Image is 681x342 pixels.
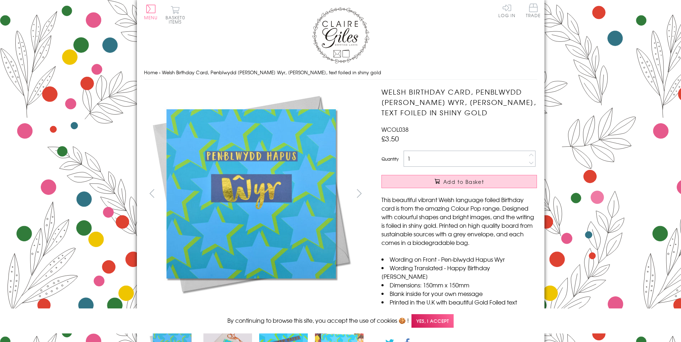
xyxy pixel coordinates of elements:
span: Welsh Birthday Card, Penblwydd [PERSON_NAME] Wyr, [PERSON_NAME], text foiled in shiny gold [162,69,381,76]
label: Quantity [381,156,399,162]
button: Menu [144,5,158,20]
button: next [351,185,367,201]
span: 0 items [169,14,185,25]
img: Welsh Birthday Card, Penblwydd Hapus Wyr, Grandson, text foiled in shiny gold [144,87,358,301]
li: Wording Translated - Happy Birthday [PERSON_NAME] [381,263,537,281]
a: Home [144,69,158,76]
button: prev [144,185,160,201]
button: Basket0 items [166,6,185,24]
button: Add to Basket [381,175,537,188]
a: Log In [498,4,515,17]
img: Claire Giles Greetings Cards [312,7,369,64]
span: Menu [144,14,158,21]
li: Printed in the U.K with beautiful Gold Foiled text [381,298,537,306]
li: Wording on Front - Pen-blwydd Hapus Wyr [381,255,537,263]
span: Yes, I accept [411,314,454,328]
li: Blank inside for your own message [381,289,537,298]
p: This beautiful vibrant Welsh language foiled Birthday card is from the amazing Colour Pop range. ... [381,195,537,247]
span: Add to Basket [443,178,484,185]
li: Comes cello wrapped in Compostable bag [381,306,537,315]
h1: Welsh Birthday Card, Penblwydd [PERSON_NAME] Wyr, [PERSON_NAME], text foiled in shiny gold [381,87,537,117]
li: Dimensions: 150mm x 150mm [381,281,537,289]
span: £3.50 [381,134,399,144]
nav: breadcrumbs [144,65,537,80]
img: Welsh Birthday Card, Penblwydd Hapus Wyr, Grandson, text foiled in shiny gold [367,87,582,301]
span: › [159,69,161,76]
span: Trade [526,4,541,17]
a: Trade [526,4,541,19]
span: WCOL038 [381,125,409,134]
